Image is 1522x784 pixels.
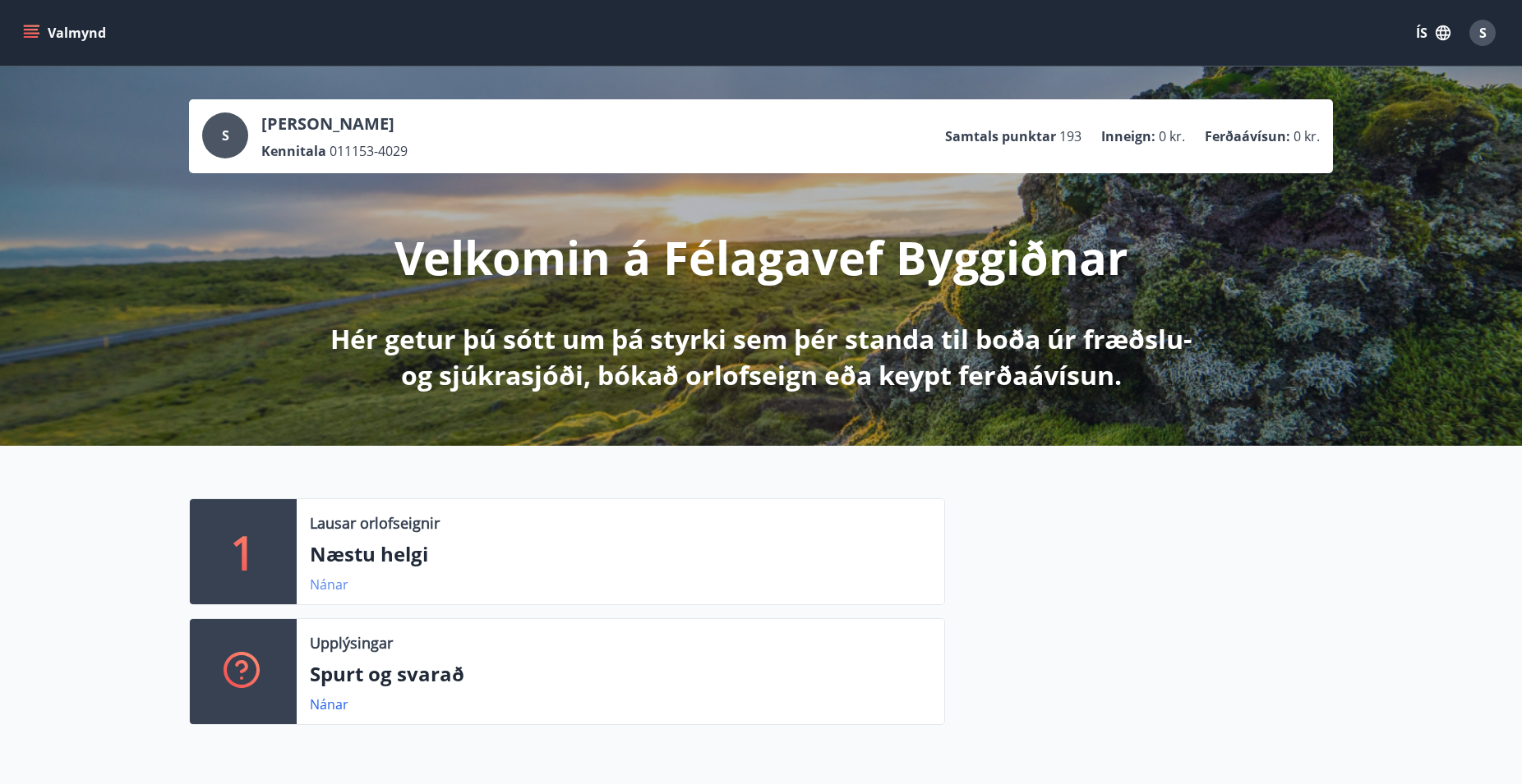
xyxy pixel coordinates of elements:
[310,575,348,594] a: Nánar
[222,126,229,144] span: S
[310,540,931,568] p: Næstu helgi
[945,127,1056,145] p: Samtals punktar
[330,142,408,160] span: 011153-4029
[1159,127,1185,145] span: 0 kr.
[1463,13,1502,53] button: S
[1294,127,1320,145] span: 0 kr.
[1479,24,1487,42] span: S
[310,632,393,653] p: Upplýsingar
[1205,127,1290,145] p: Ferðaávísun :
[310,695,348,713] a: Nánar
[310,512,440,534] p: Lausar orlofseignir
[230,520,256,583] p: 1
[1407,18,1460,48] button: ÍS
[394,226,1128,288] p: Velkomin á Félagavef Byggiðnar
[261,142,326,160] p: Kennitala
[20,18,113,48] button: menu
[310,660,931,688] p: Spurt og svarað
[261,112,408,135] p: [PERSON_NAME]
[1059,127,1082,145] span: 193
[327,321,1195,393] p: Hér getur þú sótt um þá styrki sem þér standa til boða úr fræðslu- og sjúkrasjóði, bókað orlofsei...
[1101,127,1155,145] p: Inneign :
